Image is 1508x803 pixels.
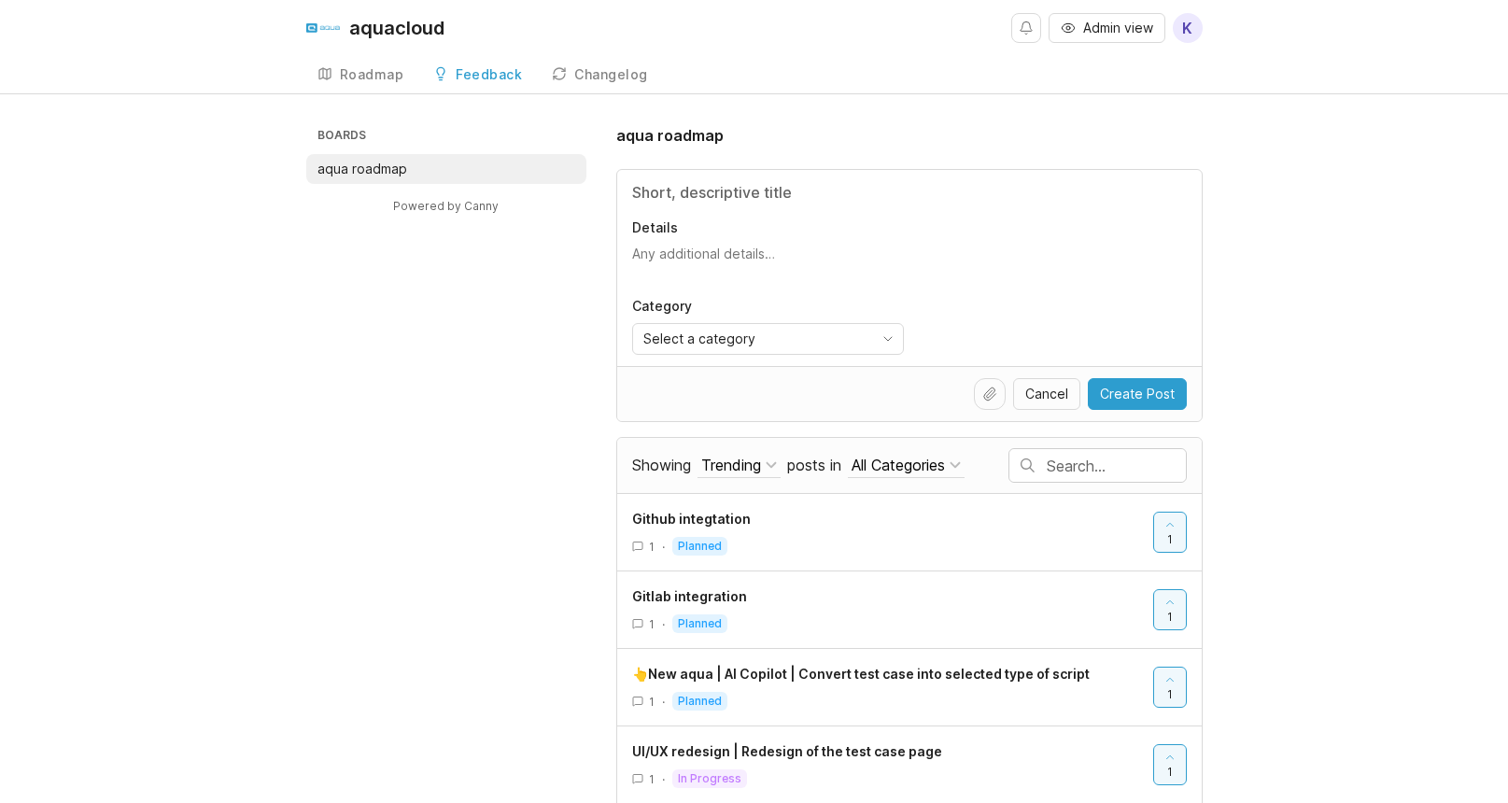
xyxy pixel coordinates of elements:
[1011,13,1041,43] button: Notifications
[306,11,340,45] img: aquacloud logo
[1173,13,1203,43] button: K
[852,455,945,475] div: All Categories
[632,588,747,604] span: Gitlab integration
[349,19,444,37] div: aquacloud
[317,160,407,178] p: aqua roadmap
[632,245,1187,282] textarea: Details
[1047,456,1186,476] input: Search…
[787,456,841,474] span: posts in
[632,218,1187,237] p: Details
[1167,531,1173,547] span: 1
[632,741,1153,788] a: UI/UX redesign | Redesign of the test case page1·in progress
[873,331,903,346] svg: toggle icon
[574,68,648,81] div: Changelog
[643,329,755,349] span: Select a category
[1083,19,1153,37] span: Admin view
[662,539,665,555] div: ·
[662,694,665,710] div: ·
[632,456,691,474] span: Showing
[662,771,665,787] div: ·
[314,124,586,150] h3: Boards
[678,694,722,709] p: planned
[541,56,659,94] a: Changelog
[1100,385,1175,403] span: Create Post
[306,56,416,94] a: Roadmap
[848,453,965,478] button: posts in
[1025,385,1068,403] span: Cancel
[662,616,665,632] div: ·
[632,743,942,759] span: UI/UX redesign | Redesign of the test case page
[632,509,1153,556] a: Github integtation1·planned
[632,181,1187,204] input: Title
[649,539,655,555] span: 1
[701,455,761,475] div: Trending
[632,664,1153,711] a: 👆New aqua | AI Copilot | Convert test case into selected type of script1·planned
[632,297,904,316] p: Category
[422,56,533,94] a: Feedback
[632,586,1153,633] a: Gitlab integration1·planned
[649,616,655,632] span: 1
[678,771,741,786] p: in progress
[306,154,586,184] a: aqua roadmap
[616,124,724,147] h1: aqua roadmap
[1153,512,1187,553] button: 1
[678,616,722,631] p: planned
[1182,17,1192,39] span: K
[1153,667,1187,708] button: 1
[1088,378,1187,410] button: Create Post
[632,511,751,527] span: Github integtation
[1153,589,1187,630] button: 1
[390,195,501,217] a: Powered by Canny
[456,68,522,81] div: Feedback
[649,771,655,787] span: 1
[632,323,904,355] div: toggle menu
[1167,686,1173,702] span: 1
[632,666,1090,682] span: 👆New aqua | AI Copilot | Convert test case into selected type of script
[1013,378,1080,410] button: Cancel
[649,694,655,710] span: 1
[1153,744,1187,785] button: 1
[1167,609,1173,625] span: 1
[698,453,781,478] button: Showing
[340,68,404,81] div: Roadmap
[1167,764,1173,780] span: 1
[1049,13,1165,43] button: Admin view
[678,539,722,554] p: planned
